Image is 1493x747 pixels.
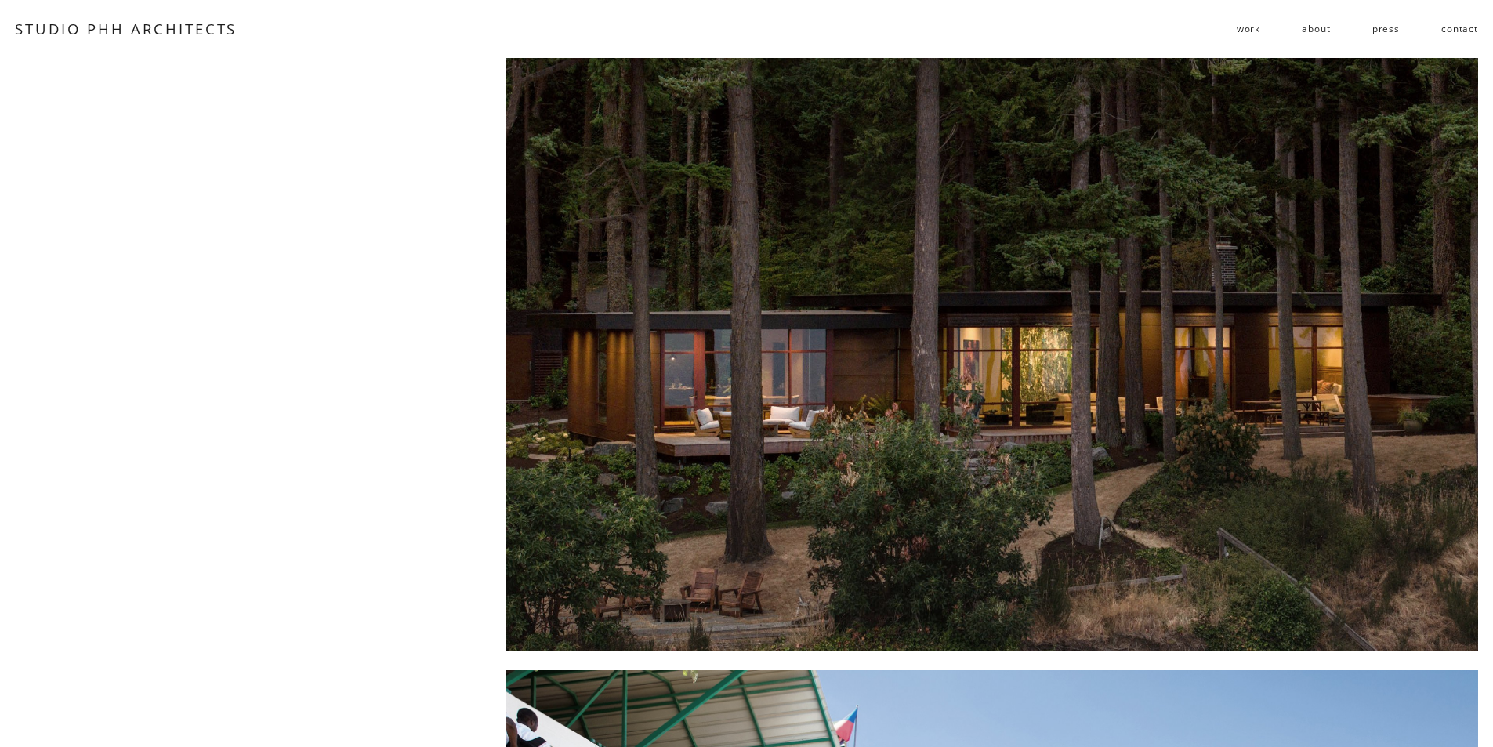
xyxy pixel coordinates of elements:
[1302,16,1330,42] a: about
[1237,17,1260,40] span: work
[1237,16,1260,42] a: folder dropdown
[1372,16,1400,42] a: press
[1441,16,1478,42] a: contact
[15,19,237,38] a: STUDIO PHH ARCHITECTS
